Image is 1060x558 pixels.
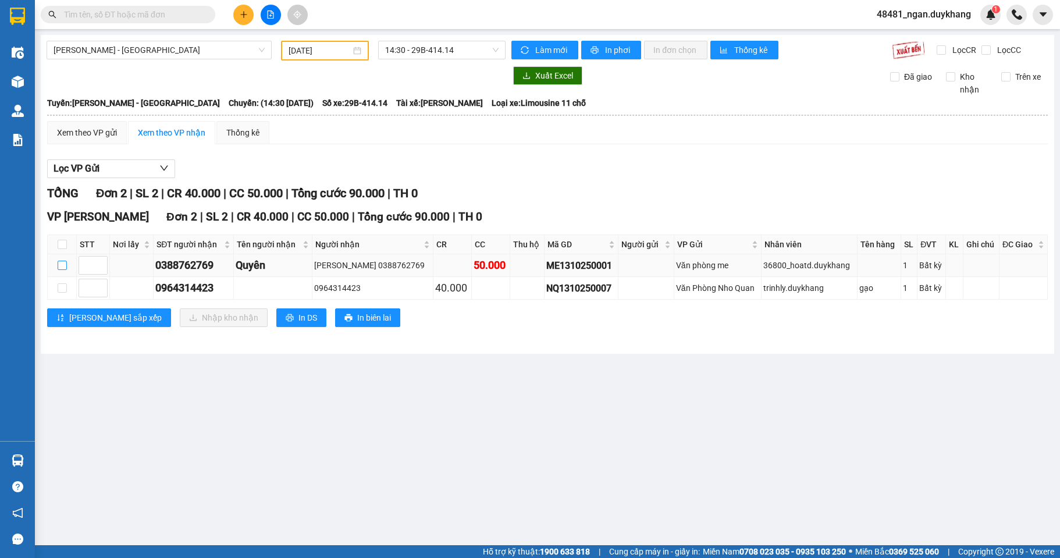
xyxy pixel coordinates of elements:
[344,314,353,323] span: printer
[385,41,499,59] span: 14:30 - 29B-414.14
[903,259,916,272] div: 1
[396,97,483,109] span: Tài xế: [PERSON_NAME]
[889,547,939,556] strong: 0369 525 060
[720,46,730,55] span: bar-chart
[1038,9,1048,20] span: caret-down
[540,547,590,556] strong: 1900 633 818
[483,545,590,558] span: Hỗ trợ kỹ thuật:
[605,44,632,56] span: In phơi
[234,254,312,277] td: Quyên
[12,481,23,492] span: question-circle
[276,308,326,327] button: printerIn DS
[47,210,149,223] span: VP [PERSON_NAME]
[522,72,531,81] span: download
[677,238,749,251] span: VP Gửi
[138,126,205,139] div: Xem theo VP nhận
[513,66,582,85] button: downloadXuất Excel
[993,44,1023,56] span: Lọc CC
[226,126,259,139] div: Thống kê
[535,44,569,56] span: Làm mới
[287,5,308,25] button: aim
[12,105,24,117] img: warehouse-icon
[12,134,24,146] img: solution-icon
[899,70,937,83] span: Đã giao
[1002,238,1036,251] span: ĐC Giao
[393,186,418,200] span: TH 0
[474,257,508,273] div: 50.000
[994,5,998,13] span: 1
[948,44,978,56] span: Lọc CR
[64,8,201,21] input: Tìm tên, số ĐT hoặc mã đơn
[1012,9,1022,20] img: phone-icon
[739,547,846,556] strong: 0708 023 035 - 0935 103 250
[48,10,56,19] span: search
[762,235,858,254] th: Nhân viên
[352,210,355,223] span: |
[387,186,390,200] span: |
[286,186,289,200] span: |
[206,210,228,223] span: SL 2
[357,311,391,324] span: In biên lai
[335,308,400,327] button: printerIn biên lai
[892,41,925,59] img: 9k=
[703,545,846,558] span: Miền Nam
[159,164,169,173] span: down
[136,186,158,200] span: SL 2
[314,282,432,294] div: 0964314423
[297,210,349,223] span: CC 50.000
[867,7,980,22] span: 48481_ngan.duykhang
[955,70,993,96] span: Kho nhận
[314,259,432,272] div: [PERSON_NAME] 0388762769
[901,235,918,254] th: SL
[358,210,450,223] span: Tổng cước 90.000
[298,311,317,324] span: In DS
[289,44,351,57] input: 13/10/2025
[155,280,232,296] div: 0964314423
[223,186,226,200] span: |
[77,235,110,254] th: STT
[12,47,24,59] img: warehouse-icon
[54,161,99,176] span: Lọc VP Gửi
[858,235,901,254] th: Tên hàng
[492,97,586,109] span: Loại xe: Limousine 11 chỗ
[919,259,944,272] div: Bất kỳ
[472,235,510,254] th: CC
[237,210,289,223] span: CR 40.000
[322,97,387,109] span: Số xe: 29B-414.14
[69,311,162,324] span: [PERSON_NAME] sắp xếp
[12,76,24,88] img: warehouse-icon
[458,210,482,223] span: TH 0
[229,97,314,109] span: Chuyến: (14:30 [DATE])
[180,308,268,327] button: downloadNhập kho nhận
[510,235,545,254] th: Thu hộ
[609,545,700,558] span: Cung cấp máy in - giấy in:
[948,545,949,558] span: |
[546,281,616,296] div: NQ1310250007
[47,98,220,108] b: Tuyến: [PERSON_NAME] - [GEOGRAPHIC_DATA]
[535,69,573,82] span: Xuất Excel
[581,41,641,59] button: printerIn phơi
[674,254,762,277] td: Văn phòng me
[12,507,23,518] span: notification
[161,186,164,200] span: |
[676,259,759,272] div: Văn phòng me
[291,210,294,223] span: |
[995,548,1004,556] span: copyright
[130,186,133,200] span: |
[435,280,469,296] div: 40.000
[591,46,600,55] span: printer
[56,314,65,323] span: sort-ascending
[763,259,855,272] div: 36800_hoatd.duykhang
[240,10,248,19] span: plus
[849,549,852,554] span: ⚪️
[96,186,127,200] span: Đơn 2
[599,545,600,558] span: |
[291,186,385,200] span: Tổng cước 90.000
[229,186,283,200] span: CC 50.000
[855,545,939,558] span: Miền Bắc
[433,235,472,254] th: CR
[156,238,222,251] span: SĐT người nhận
[200,210,203,223] span: |
[154,277,234,300] td: 0964314423
[545,254,618,277] td: ME1310250001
